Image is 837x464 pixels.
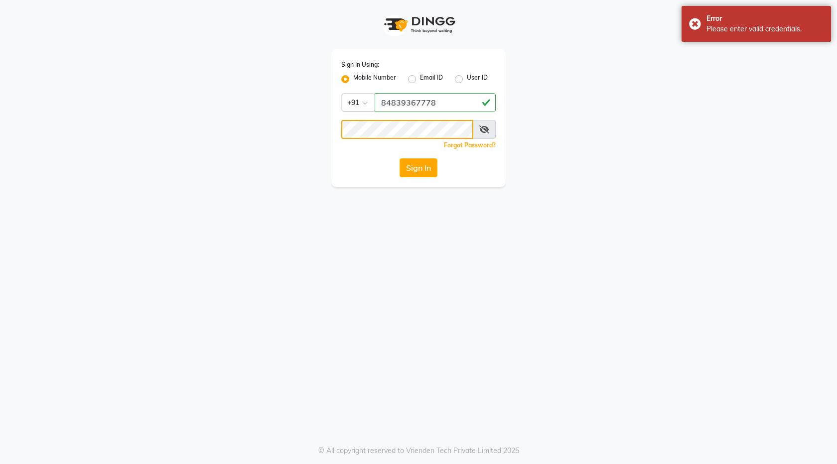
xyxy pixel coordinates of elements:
[400,158,437,177] button: Sign In
[341,120,473,139] input: Username
[706,13,824,24] div: Error
[353,73,396,85] label: Mobile Number
[420,73,443,85] label: Email ID
[375,93,496,112] input: Username
[379,10,458,39] img: logo1.svg
[444,141,496,149] a: Forgot Password?
[341,60,379,69] label: Sign In Using:
[467,73,488,85] label: User ID
[706,24,824,34] div: Please enter valid credentials.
